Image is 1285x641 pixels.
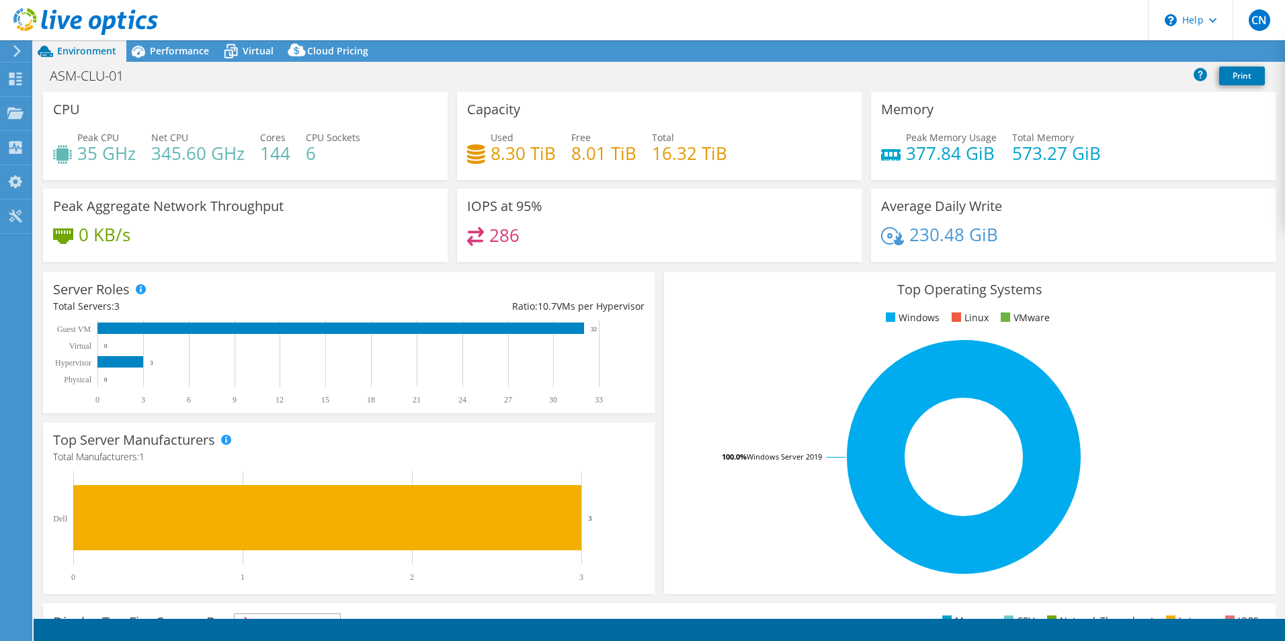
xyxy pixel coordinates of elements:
text: 3 [150,359,153,366]
span: Net CPU [151,131,188,144]
text: 0 [95,395,99,404]
span: CPU Sockets [306,131,360,144]
span: Peak CPU [77,131,119,144]
h4: 573.27 GiB [1012,146,1101,161]
h3: CPU [53,102,80,117]
svg: \n [1165,14,1177,26]
h4: 8.01 TiB [571,146,636,161]
li: CPU [1001,613,1035,628]
h4: 8.30 TiB [491,146,556,161]
span: 10.7 [538,300,556,312]
li: VMware [997,310,1050,325]
h4: 345.60 GHz [151,146,245,161]
tspan: 100.0% [722,452,747,462]
text: Dell [53,514,67,523]
text: 30 [549,395,557,404]
h4: 144 [260,146,290,161]
span: Cores [260,131,286,144]
li: Linux [948,310,989,325]
div: Total Servers: [53,299,349,314]
text: 32 [591,326,597,333]
span: Cloud Pricing [307,44,368,57]
span: Virtual [243,44,274,57]
span: 3 [114,300,120,312]
span: IOPS [235,614,340,630]
li: IOPS [1222,613,1259,628]
a: Print [1219,67,1265,85]
text: 2 [410,572,414,582]
h4: 0 KB/s [79,227,130,242]
text: 6 [187,395,191,404]
text: 3 [141,395,145,404]
text: 12 [276,395,284,404]
span: Peak Memory Usage [906,131,997,144]
text: Physical [64,375,91,384]
text: Guest VM [57,325,91,334]
text: 3 [588,514,592,522]
span: 1 [139,450,144,463]
text: 15 [321,395,329,404]
span: Free [571,131,591,144]
text: 24 [458,395,466,404]
h4: 377.84 GiB [906,146,997,161]
h4: 286 [489,228,520,243]
text: 9 [233,395,237,404]
h3: Capacity [467,102,520,117]
span: Total Memory [1012,131,1074,144]
tspan: Windows Server 2019 [747,452,822,462]
span: Used [491,131,513,144]
h3: Peak Aggregate Network Throughput [53,199,284,214]
h3: Average Daily Write [881,199,1002,214]
h3: IOPS at 95% [467,199,542,214]
li: Windows [882,310,940,325]
text: 3 [579,572,583,582]
li: Memory [939,613,992,628]
text: Virtual [69,341,92,351]
span: CN [1249,9,1270,31]
h3: Top Operating Systems [674,282,1266,297]
text: 0 [104,376,108,383]
text: 27 [504,395,512,404]
h1: ASM-CLU-01 [44,69,144,83]
text: Hypervisor [55,358,91,368]
li: Network Throughput [1044,613,1154,628]
h4: 230.48 GiB [909,227,998,242]
text: 0 [104,343,108,349]
text: 21 [413,395,421,404]
text: 33 [595,395,603,404]
h4: Total Manufacturers: [53,450,645,464]
div: Ratio: VMs per Hypervisor [349,299,645,314]
li: Latency [1163,613,1213,628]
span: Performance [150,44,209,57]
h3: Server Roles [53,282,130,297]
h3: Memory [881,102,934,117]
text: 0 [71,572,75,582]
h3: Top Server Manufacturers [53,433,215,447]
h4: 35 GHz [77,146,136,161]
h4: 16.32 TiB [652,146,727,161]
span: Total [652,131,674,144]
text: 1 [241,572,245,582]
text: 18 [367,395,375,404]
span: Environment [57,44,116,57]
h4: 6 [306,146,360,161]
